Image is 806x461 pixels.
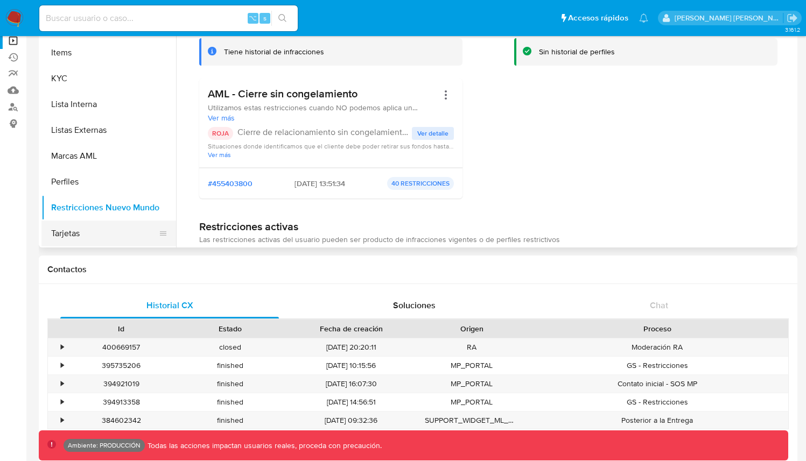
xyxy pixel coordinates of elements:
[425,323,519,334] div: Origen
[417,357,527,374] div: MP_PORTAL
[285,357,417,374] div: [DATE] 10:15:56
[176,393,285,411] div: finished
[785,25,801,34] span: 3.161.2
[568,12,628,24] span: Accesos rápidos
[650,299,668,311] span: Chat
[41,117,176,143] button: Listas Externas
[417,338,527,356] div: RA
[176,357,285,374] div: finished
[61,415,64,425] div: •
[534,323,781,334] div: Proceso
[271,11,293,26] button: search-icon
[249,13,257,23] span: ⌥
[61,397,64,407] div: •
[67,338,176,356] div: 400669157
[176,338,285,356] div: closed
[41,40,176,66] button: Items
[639,13,648,23] a: Notificaciones
[176,375,285,393] div: finished
[417,412,527,429] div: SUPPORT_WIDGET_ML_MOBILE
[285,412,417,429] div: [DATE] 09:32:36
[527,412,788,429] div: Posterior a la Entrega
[41,169,176,195] button: Perfiles
[527,357,788,374] div: GS - Restricciones
[61,379,64,389] div: •
[146,299,193,311] span: Historial CX
[285,338,417,356] div: [DATE] 20:20:11
[285,375,417,393] div: [DATE] 16:07:30
[184,323,278,334] div: Estado
[61,360,64,371] div: •
[39,11,298,25] input: Buscar usuario o caso...
[61,342,64,352] div: •
[292,323,410,334] div: Fecha de creación
[41,221,167,246] button: Tarjetas
[145,441,382,451] p: Todas las acciones impactan usuarios reales, proceda con precaución.
[263,13,267,23] span: s
[41,66,176,91] button: KYC
[176,412,285,429] div: finished
[74,323,169,334] div: Id
[47,264,789,275] h1: Contactos
[41,91,176,117] button: Lista Interna
[527,338,788,356] div: Moderación RA
[41,195,176,221] button: Restricciones Nuevo Mundo
[393,299,436,311] span: Soluciones
[67,393,176,411] div: 394913358
[285,393,417,411] div: [DATE] 14:56:51
[68,443,141,448] p: Ambiente: PRODUCCIÓN
[41,143,176,169] button: Marcas AML
[417,375,527,393] div: MP_PORTAL
[527,393,788,411] div: GS - Restricciones
[67,412,176,429] div: 384602342
[527,375,788,393] div: Contato inicial - SOS MP
[67,357,176,374] div: 395735206
[67,375,176,393] div: 394921019
[787,12,798,24] a: Salir
[417,393,527,411] div: MP_PORTAL
[675,13,783,23] p: jorge.diazserrato@mercadolibre.com.co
